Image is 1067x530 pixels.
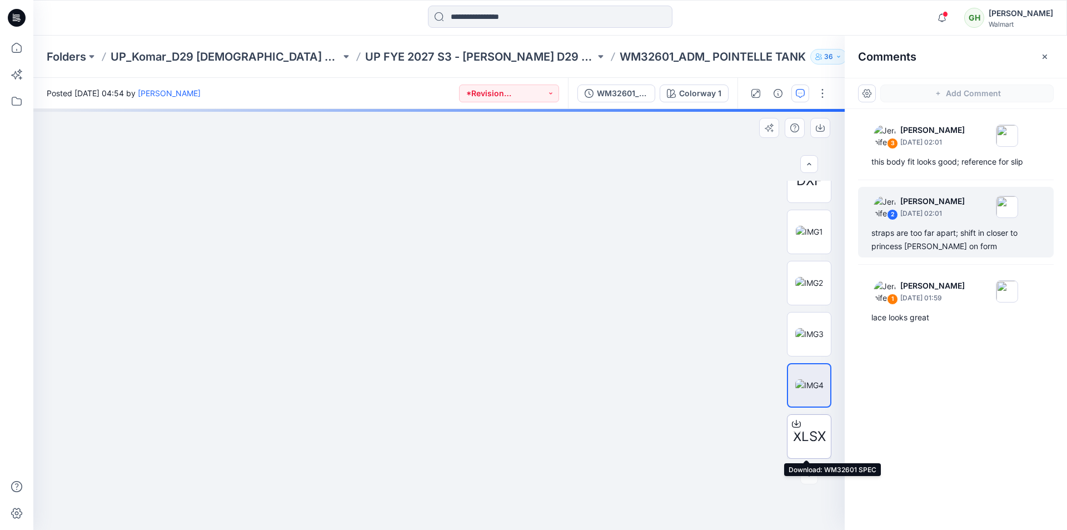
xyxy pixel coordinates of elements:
[871,155,1040,169] div: this body fit looks good; reference for slip
[871,311,1040,324] div: lace looks great
[46,85,832,530] img: eyJhbGciOiJIUzI1NiIsImtpZCI6IjAiLCJzbHQiOiJzZXMiLCJ0eXAiOiJKV1QifQ.eyJkYXRhIjp7InR5cGUiOiJzdG9yYW...
[795,379,824,391] img: IMG4
[793,427,826,447] span: XLSX
[874,196,896,218] img: Jennifer Yerkes
[769,85,787,102] button: Details
[874,125,896,147] img: Jennifer Yerkes
[796,171,822,191] span: DXF
[795,277,823,289] img: IMG2
[989,7,1053,20] div: [PERSON_NAME]
[111,49,341,65] a: UP_Komar_D29 [DEMOGRAPHIC_DATA] Sleep
[679,87,721,100] div: Colorway 1
[660,85,729,102] button: Colorway 1
[880,85,1054,102] button: Add Comment
[887,294,898,305] div: 1
[900,137,965,148] p: [DATE] 02:01
[964,8,984,28] div: GH
[47,49,86,65] a: Folders
[620,49,806,65] p: WM32601_ADM_ POINTELLE TANK
[900,123,965,137] p: [PERSON_NAME]
[810,49,847,65] button: 36
[597,87,648,100] div: WM32601_ADM_ POINTELLE TANK
[138,88,201,98] a: [PERSON_NAME]
[900,195,965,208] p: [PERSON_NAME]
[887,209,898,220] div: 2
[795,328,824,340] img: IMG3
[577,85,655,102] button: WM32601_ADM_ POINTELLE TANK
[824,51,833,63] p: 36
[900,279,965,293] p: [PERSON_NAME]
[874,280,896,303] img: Jennifer Yerkes
[365,49,595,65] a: UP FYE 2027 S3 - [PERSON_NAME] D29 [DEMOGRAPHIC_DATA] Sleepwear
[871,226,1040,253] div: straps are too far apart; shift in closer to princess [PERSON_NAME] on form
[796,226,823,237] img: IMG1
[47,87,201,99] span: Posted [DATE] 04:54 by
[887,138,898,149] div: 3
[900,208,965,219] p: [DATE] 02:01
[900,293,965,304] p: [DATE] 01:59
[989,20,1053,28] div: Walmart
[858,50,916,63] h2: Comments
